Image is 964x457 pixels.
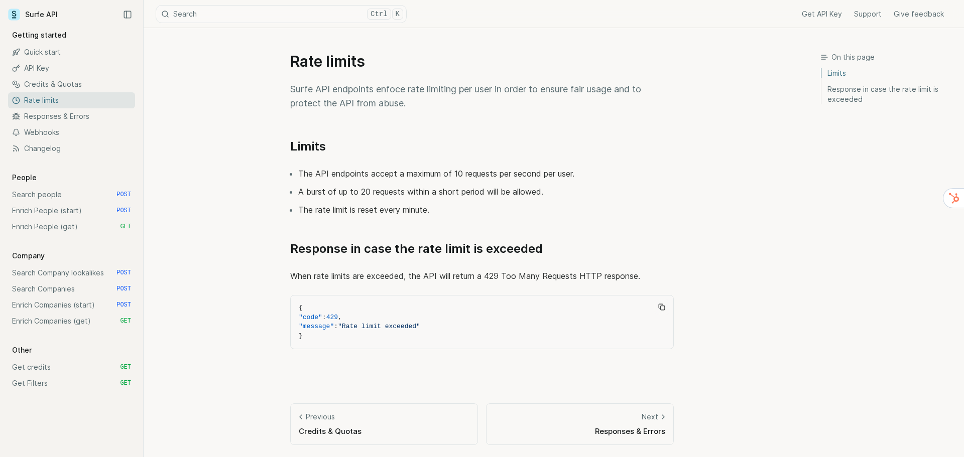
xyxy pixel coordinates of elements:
span: "Rate limit exceeded" [338,323,420,330]
p: People [8,173,41,183]
span: POST [116,207,131,215]
a: Limits [821,68,956,81]
a: Rate limits [8,92,135,108]
span: POST [116,285,131,293]
span: "code" [299,314,322,321]
button: Collapse Sidebar [120,7,135,22]
p: Other [8,345,36,355]
span: { [299,304,303,312]
a: Response in case the rate limit is exceeded [290,241,543,257]
span: POST [116,191,131,199]
span: "message" [299,323,334,330]
li: The API endpoints accept a maximum of 10 requests per second per user. [298,167,674,181]
span: } [299,332,303,340]
p: Next [642,412,658,422]
a: Enrich People (start) POST [8,203,135,219]
span: POST [116,269,131,277]
p: Previous [306,412,335,422]
p: Surfe API endpoints enfoce rate limiting per user in order to ensure fair usage and to protect th... [290,82,674,110]
span: GET [120,379,131,387]
h1: Rate limits [290,52,674,70]
a: API Key [8,60,135,76]
p: Company [8,251,49,261]
a: Get API Key [802,9,842,19]
a: Limits [290,138,326,155]
a: Surfe API [8,7,58,22]
a: Enrich People (get) GET [8,219,135,235]
a: Support [854,9,882,19]
span: 429 [326,314,338,321]
a: NextResponses & Errors [486,403,674,445]
li: The rate limit is reset every minute. [298,203,674,217]
span: GET [120,223,131,231]
a: Enrich Companies (get) GET [8,313,135,329]
a: Give feedback [894,9,944,19]
a: Get Filters GET [8,375,135,391]
li: A burst of up to 20 requests within a short period will be allowed. [298,185,674,199]
kbd: Ctrl [367,9,391,20]
button: Copy Text [654,299,669,315]
a: Credits & Quotas [8,76,135,92]
h3: On this page [820,52,956,62]
kbd: K [392,9,403,20]
a: Get credits GET [8,359,135,375]
a: Responses & Errors [8,108,135,124]
a: Search people POST [8,187,135,203]
button: SearchCtrlK [156,5,407,23]
span: GET [120,317,131,325]
p: When rate limits are exceeded, the API will return a 429 Too Many Requests HTTP response. [290,269,674,283]
p: Responses & Errors [495,426,665,436]
span: , [338,314,342,321]
a: Changelog [8,140,135,157]
span: : [334,323,338,330]
a: Enrich Companies (start) POST [8,297,135,313]
p: Credits & Quotas [299,426,469,436]
span: GET [120,363,131,371]
a: Response in case the rate limit is exceeded [821,81,956,104]
a: Search Companies POST [8,281,135,297]
a: PreviousCredits & Quotas [290,403,478,445]
a: Webhooks [8,124,135,140]
span: : [322,314,326,321]
p: Getting started [8,30,70,40]
a: Search Company lookalikes POST [8,265,135,281]
span: POST [116,301,131,309]
a: Quick start [8,44,135,60]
